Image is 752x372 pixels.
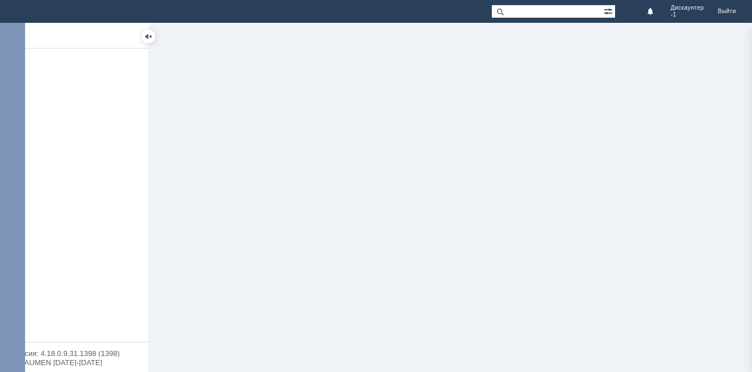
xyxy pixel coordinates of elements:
span: 1 [673,11,676,18]
div: © NAUMEN [DATE]-[DATE] [11,359,137,366]
div: Версия: 4.18.0.9.31.1398 (1398) [11,350,137,357]
span: - [670,11,673,18]
div: Скрыть меню [141,30,155,43]
span: Дискаунтер [670,5,704,11]
span: Расширенный поиск [604,5,615,16]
